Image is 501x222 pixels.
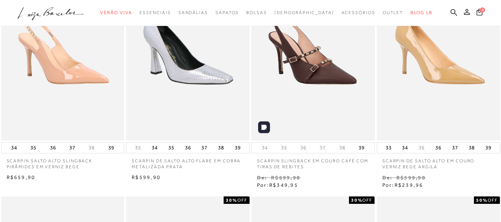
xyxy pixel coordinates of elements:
button: 33 [133,144,143,151]
button: 0 [474,8,485,18]
a: noSubCategoriesText [274,6,334,20]
small: De: [382,175,393,180]
span: BLOG LB [411,10,432,15]
button: 37 [317,144,328,151]
button: 38 [216,143,226,153]
span: OFF [237,198,247,203]
span: Verão Viva [100,10,132,15]
small: De: [257,175,267,180]
button: 37 [450,143,460,153]
span: Outlet [383,10,403,15]
button: 35 [279,144,289,151]
button: 37 [199,143,210,153]
button: 35 [166,143,177,153]
a: categoryNavScreenReaderText [383,6,403,20]
button: 38 [86,144,97,151]
a: SCARPIN DE SALTO ALTO EM COURO VERNIZ BEGE ARGILA [377,153,500,170]
button: 36 [183,143,193,153]
a: categoryNavScreenReaderText [139,6,171,20]
small: R$599,90 [396,175,426,180]
span: OFF [488,198,498,203]
span: R$599,90 [132,174,161,180]
span: Acessórios [342,10,375,15]
a: categoryNavScreenReaderText [178,6,208,20]
button: 36 [48,143,58,153]
strong: 50% [476,198,488,203]
strong: 30% [226,198,237,203]
span: 0 [480,7,485,13]
button: 34 [149,143,160,153]
span: Sandálias [178,10,208,15]
a: categoryNavScreenReaderText [100,6,132,20]
a: BLOG LB [411,6,432,20]
small: R$699,90 [271,175,300,180]
span: Bolsas [246,10,267,15]
a: SCARPIN DE SALTO ALTO FLARE EM COBRA METALIZADA PRATA [126,153,250,170]
span: R$239,96 [395,182,423,188]
button: 39 [233,143,243,153]
button: 34 [400,143,410,153]
a: categoryNavScreenReaderText [342,6,375,20]
button: 36 [433,143,444,153]
a: categoryNavScreenReaderText [246,6,267,20]
button: 35 [416,144,427,151]
span: Essenciais [139,10,171,15]
a: categoryNavScreenReaderText [215,6,239,20]
button: 38 [337,144,347,151]
a: SCARPIN SALTO ALTO SLINGBACK PIRÂMIDES EM VERNIZ BEGE [1,153,125,170]
span: [DEMOGRAPHIC_DATA] [274,10,334,15]
button: 36 [298,144,309,151]
span: Por: [257,182,298,188]
span: R$349,95 [269,182,298,188]
button: 39 [483,143,494,153]
button: 39 [106,143,116,153]
span: Sapatos [215,10,239,15]
button: 34 [9,143,19,153]
a: SCARPIN SLINGBACK EM COURO CAFÉ COM TIRAS DE REBITES [251,153,375,170]
span: Por: [382,182,423,188]
button: 38 [467,143,477,153]
button: 35 [28,143,39,153]
strong: 30% [351,198,363,203]
button: 39 [356,143,367,153]
span: OFF [362,198,372,203]
button: 37 [67,143,78,153]
button: 34 [260,144,270,151]
button: 33 [383,143,394,153]
span: R$659,90 [7,174,36,180]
